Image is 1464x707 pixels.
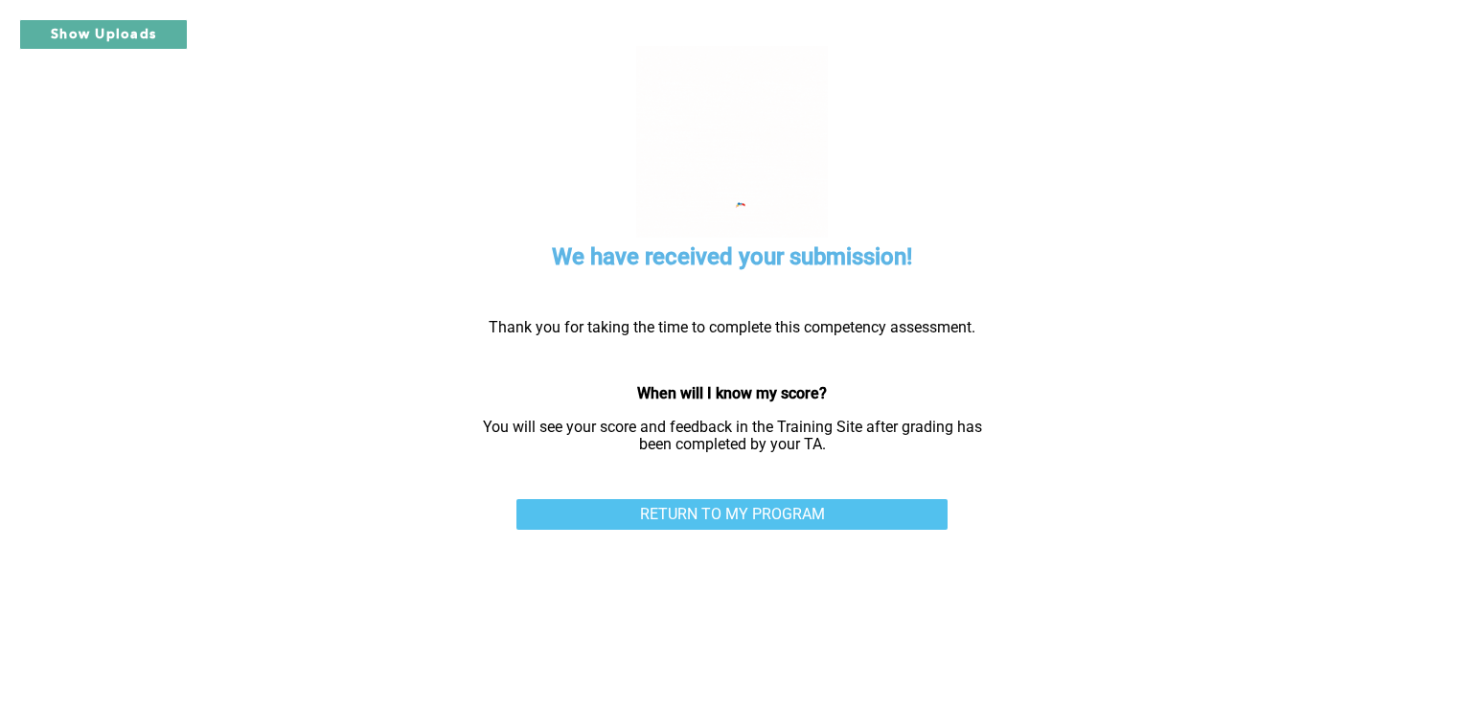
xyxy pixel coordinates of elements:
[636,46,828,238] img: celebration.7678411f.gif
[469,419,995,454] p: You will see your score and feedback in the Training Site after grading has been completed by you...
[469,319,995,336] p: Thank you for taking the time to complete this competency assessment.
[552,241,912,273] h5: We have received your submission!
[637,384,827,402] strong: When will I know my score?
[516,499,948,530] a: RETURN TO MY PROGRAM
[19,19,188,50] button: Show Uploads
